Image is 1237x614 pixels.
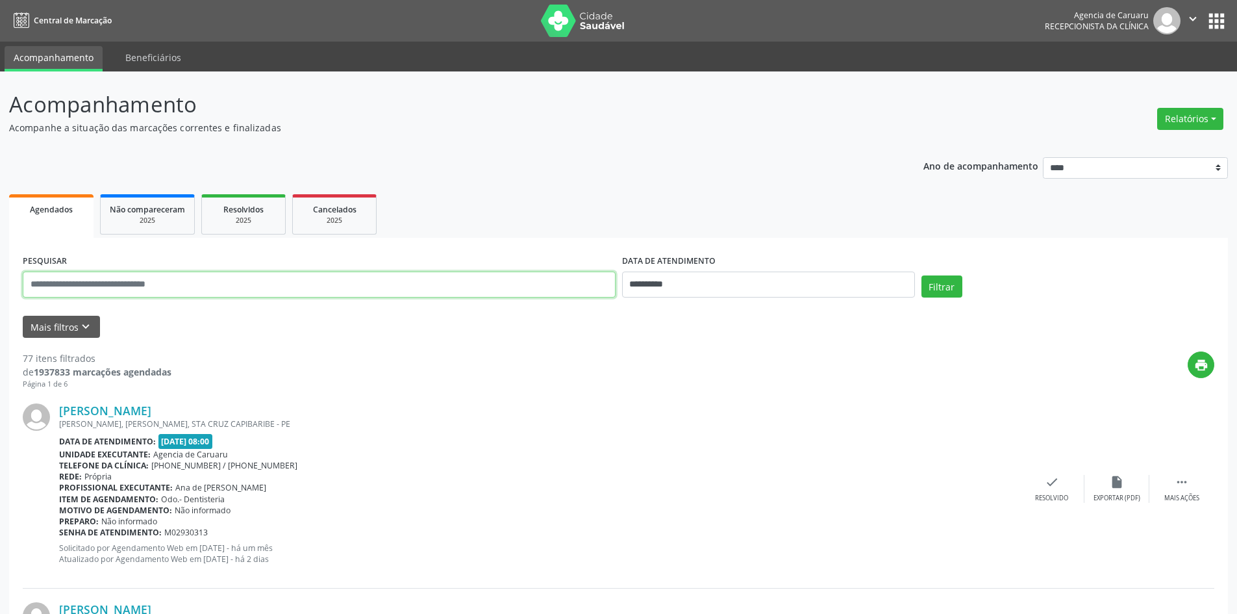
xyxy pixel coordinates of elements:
[1164,494,1199,503] div: Mais ações
[1181,7,1205,34] button: 
[1194,358,1208,372] i: print
[1035,494,1068,503] div: Resolvido
[23,251,67,272] label: PESQUISAR
[1175,475,1189,489] i: 
[59,505,172,516] b: Motivo de agendamento:
[158,434,213,449] span: [DATE] 08:00
[9,88,862,121] p: Acompanhamento
[1205,10,1228,32] button: apps
[79,320,93,334] i: keyboard_arrow_down
[1186,12,1200,26] i: 
[153,449,228,460] span: Agencia de Caruaru
[23,352,171,365] div: 77 itens filtrados
[116,46,190,69] a: Beneficiários
[1110,475,1124,489] i: insert_drive_file
[1153,7,1181,34] img: img
[1093,494,1140,503] div: Exportar (PDF)
[23,379,171,390] div: Página 1 de 6
[23,403,50,431] img: img
[59,449,151,460] b: Unidade executante:
[1045,21,1149,32] span: Recepcionista da clínica
[84,471,112,482] span: Própria
[1157,108,1223,130] button: Relatórios
[59,543,1019,565] p: Solicitado por Agendamento Web em [DATE] - há um mês Atualizado por Agendamento Web em [DATE] - h...
[30,204,73,215] span: Agendados
[59,516,99,527] b: Preparo:
[211,216,276,225] div: 2025
[1045,475,1059,489] i: check
[175,505,231,516] span: Não informado
[313,204,356,215] span: Cancelados
[302,216,367,225] div: 2025
[59,494,158,505] b: Item de agendamento:
[101,516,157,527] span: Não informado
[110,204,185,215] span: Não compareceram
[9,121,862,134] p: Acompanhe a situação das marcações correntes e finalizadas
[223,204,264,215] span: Resolvidos
[34,366,171,378] strong: 1937833 marcações agendadas
[59,403,151,418] a: [PERSON_NAME]
[59,460,149,471] b: Telefone da clínica:
[161,494,225,505] span: Odo.- Dentisteria
[59,471,82,482] b: Rede:
[175,482,266,493] span: Ana de [PERSON_NAME]
[622,251,716,272] label: DATA DE ATENDIMENTO
[23,316,100,339] button: Mais filtroskeyboard_arrow_down
[23,365,171,379] div: de
[151,460,297,471] span: [PHONE_NUMBER] / [PHONE_NUMBER]
[1045,10,1149,21] div: Agencia de Caruaru
[1188,352,1214,378] button: print
[164,527,208,538] span: M02930313
[923,157,1038,173] p: Ano de acompanhamento
[921,275,962,298] button: Filtrar
[59,436,156,447] b: Data de atendimento:
[59,418,1019,429] div: [PERSON_NAME], [PERSON_NAME], STA CRUZ CAPIBARIBE - PE
[34,15,112,26] span: Central de Marcação
[5,46,103,71] a: Acompanhamento
[59,482,173,493] b: Profissional executante:
[9,10,112,31] a: Central de Marcação
[110,216,185,225] div: 2025
[59,527,162,538] b: Senha de atendimento:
